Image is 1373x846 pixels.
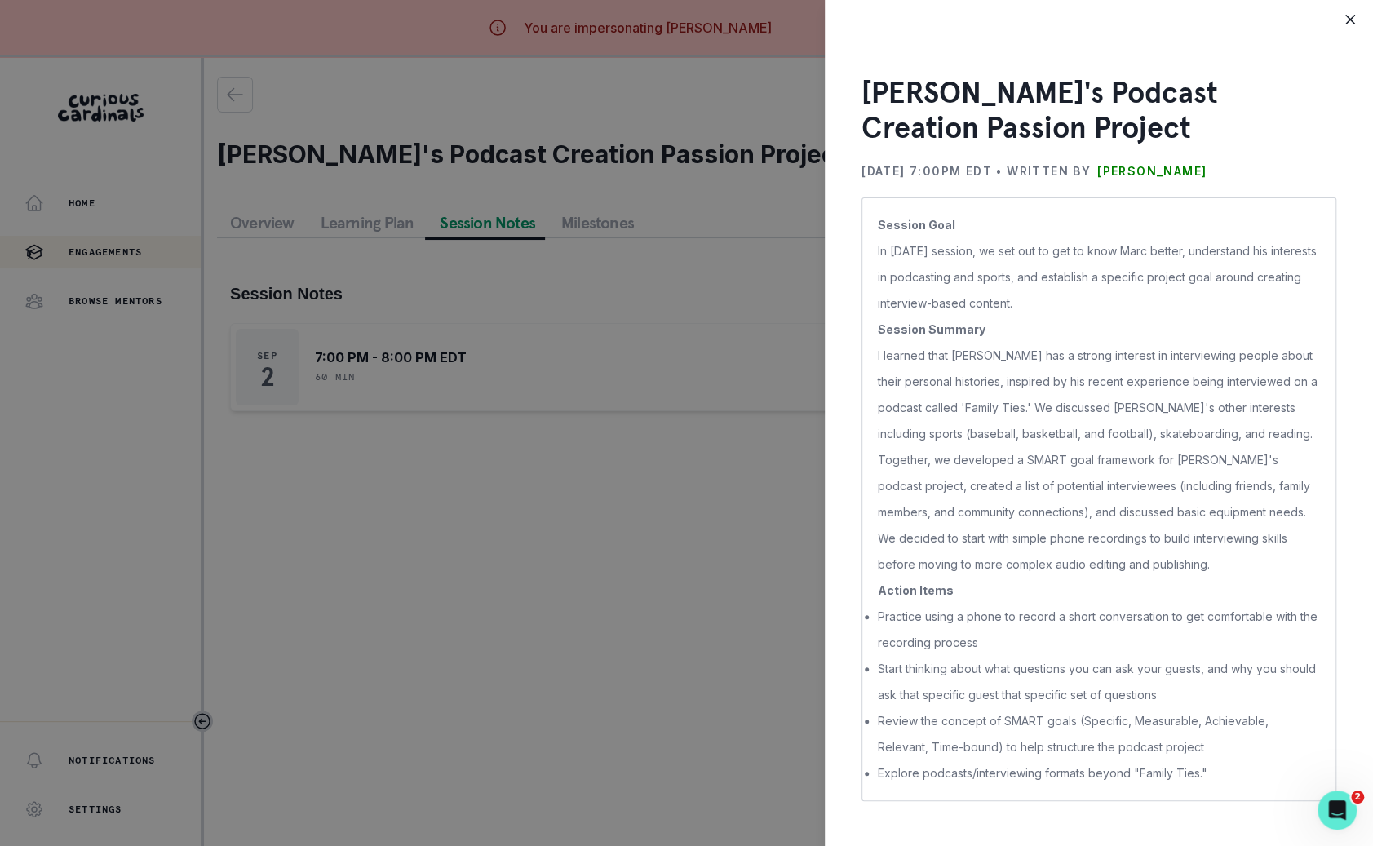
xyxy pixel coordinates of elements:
[1351,791,1364,804] span: 2
[878,218,955,232] strong: Session Goal
[861,75,1336,145] h3: [PERSON_NAME]'s Podcast Creation Passion Project
[878,708,1320,760] p: Review the concept of SMART goals (Specific, Measurable, Achievable, Relevant, Time-bound) to hel...
[878,656,1320,708] p: Start thinking about what questions you can ask your guests, and why you should ask that specific...
[878,343,1320,578] p: I learned that [PERSON_NAME] has a strong interest in interviewing people about their personal hi...
[878,760,1320,786] p: Explore podcasts/interviewing formats beyond "Family Ties."
[861,158,1091,184] p: [DATE] 7:00PM EDT • Written by
[1337,7,1363,33] button: Close
[878,322,985,336] strong: Session Summary
[1097,158,1207,184] p: [PERSON_NAME]
[878,238,1320,317] p: In [DATE] session, we set out to get to know Marc better, understand his interests in podcasting ...
[878,604,1320,656] p: Practice using a phone to record a short conversation to get comfortable with the recording process
[878,583,954,597] strong: Action Items
[1318,791,1357,830] iframe: Intercom live chat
